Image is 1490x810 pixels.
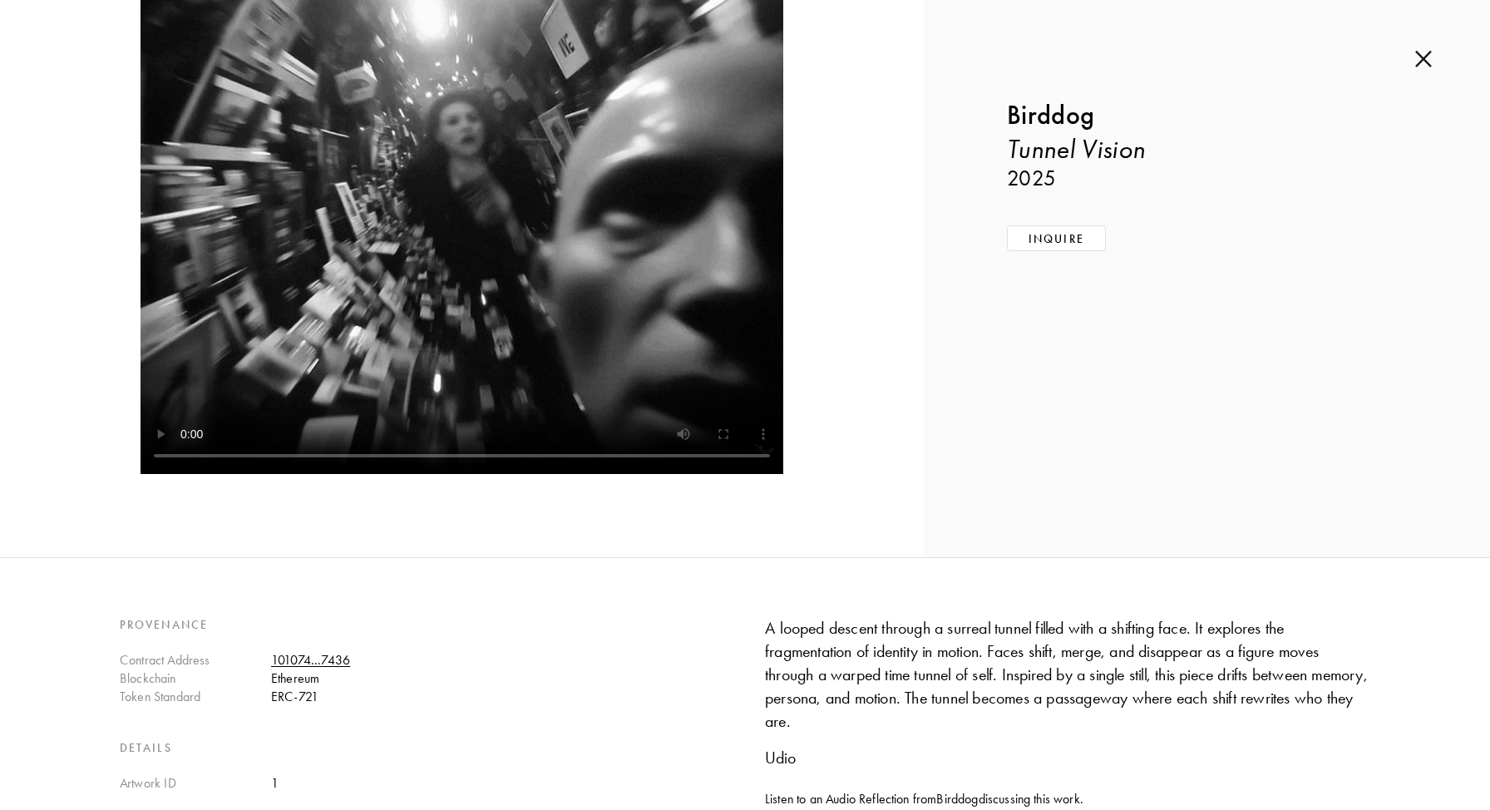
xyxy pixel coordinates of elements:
h4: Details [120,739,725,758]
a: 101074...7436 [271,652,350,668]
button: Inquire [1007,225,1106,251]
img: cross.b43b024a.svg [1415,50,1432,68]
span: Listen to an Audio Reflection from Birddog discussing this work. [765,790,1370,808]
div: 1 [271,774,725,793]
div: Contract Address [120,651,271,669]
i: Tunnel Vision [1007,133,1145,165]
div: Ethereum [271,669,725,688]
div: Udio [765,746,1370,769]
div: ERC-721 [271,688,725,706]
b: Birddog [1007,99,1094,131]
div: A looped descent through a surreal tunnel filled with a shifting face. It explores the fragmentat... [765,616,1370,733]
div: Token Standard [120,688,271,706]
div: Blockchain [120,669,271,688]
div: Artwork ID [120,774,271,793]
h4: Provenance [120,616,725,635]
h3: 2025 [1007,165,1407,192]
